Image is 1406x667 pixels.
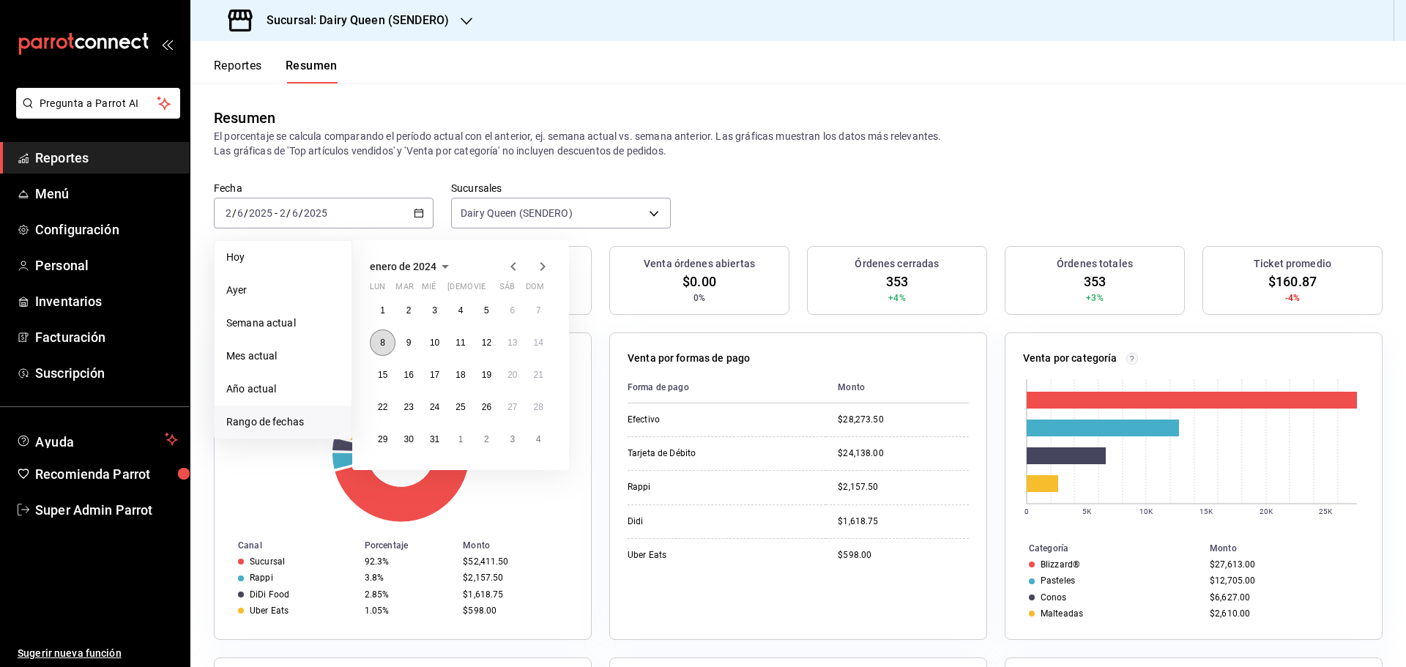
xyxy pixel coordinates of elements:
span: -4% [1285,291,1300,305]
button: 28 de enero de 2024 [526,394,551,420]
span: +3% [1086,291,1103,305]
span: Facturación [35,327,178,347]
abbr: 27 de enero de 2024 [507,402,517,412]
abbr: 18 de enero de 2024 [455,370,465,380]
input: -- [291,207,299,219]
span: Hoy [226,250,340,265]
div: Didi [628,515,774,528]
input: -- [225,207,232,219]
button: 16 de enero de 2024 [395,362,421,388]
abbr: 4 de enero de 2024 [458,305,464,316]
div: Uber Eats [250,605,289,616]
button: Pregunta a Parrot AI [16,88,180,119]
abbr: 23 de enero de 2024 [403,402,413,412]
abbr: 11 de enero de 2024 [455,338,465,348]
span: Recomienda Parrot [35,464,178,484]
abbr: 14 de enero de 2024 [534,338,543,348]
abbr: 16 de enero de 2024 [403,370,413,380]
button: 18 de enero de 2024 [447,362,473,388]
abbr: sábado [499,282,515,297]
abbr: viernes [474,282,486,297]
h3: Órdenes totales [1057,256,1133,272]
div: $2,157.50 [838,481,969,493]
button: Reportes [214,59,262,83]
span: Rango de fechas [226,414,340,430]
div: 1.05% [365,605,451,616]
div: $1,618.75 [838,515,969,528]
abbr: 1 de enero de 2024 [380,305,385,316]
div: $2,610.00 [1210,608,1358,619]
button: 20 de enero de 2024 [499,362,525,388]
div: $598.00 [838,549,969,562]
div: Resumen [214,107,275,129]
div: navigation tabs [214,59,338,83]
span: Semana actual [226,316,340,331]
span: / [244,207,248,219]
button: enero de 2024 [370,258,454,275]
span: Ayer [226,283,340,298]
h3: Sucursal: Dairy Queen (SENDERO) [255,12,449,29]
button: 10 de enero de 2024 [422,329,447,356]
abbr: martes [395,282,413,297]
abbr: 8 de enero de 2024 [380,338,385,348]
th: Monto [457,537,591,554]
button: 21 de enero de 2024 [526,362,551,388]
span: 353 [886,272,908,291]
div: Tarjeta de Débito [628,447,774,460]
abbr: 19 de enero de 2024 [482,370,491,380]
span: 353 [1084,272,1106,291]
button: 3 de enero de 2024 [422,297,447,324]
abbr: 2 de febrero de 2024 [484,434,489,444]
th: Porcentaje [359,537,457,554]
button: 15 de enero de 2024 [370,362,395,388]
div: $24,138.00 [838,447,969,460]
button: 29 de enero de 2024 [370,426,395,452]
th: Monto [1204,540,1382,556]
abbr: 17 de enero de 2024 [430,370,439,380]
div: Malteadas [1041,608,1083,619]
span: +4% [888,291,905,305]
abbr: jueves [447,282,534,297]
abbr: 9 de enero de 2024 [406,338,412,348]
abbr: 10 de enero de 2024 [430,338,439,348]
abbr: 7 de enero de 2024 [536,305,541,316]
abbr: 24 de enero de 2024 [430,402,439,412]
button: 12 de enero de 2024 [474,329,499,356]
div: Sucursal [250,556,285,567]
text: 20K [1260,507,1273,515]
abbr: 3 de febrero de 2024 [510,434,515,444]
span: Sugerir nueva función [18,646,178,661]
abbr: 29 de enero de 2024 [378,434,387,444]
span: Inventarios [35,291,178,311]
span: Reportes [35,148,178,168]
button: 2 de febrero de 2024 [474,426,499,452]
button: 19 de enero de 2024 [474,362,499,388]
button: 4 de enero de 2024 [447,297,473,324]
span: Suscripción [35,363,178,383]
text: 15K [1199,507,1213,515]
button: 14 de enero de 2024 [526,329,551,356]
div: 3.8% [365,573,451,583]
button: 8 de enero de 2024 [370,329,395,356]
div: Blizzard® [1041,559,1079,570]
button: 6 de enero de 2024 [499,297,525,324]
h3: Venta órdenes abiertas [644,256,755,272]
h3: Órdenes cerradas [855,256,939,272]
abbr: 22 de enero de 2024 [378,402,387,412]
abbr: 21 de enero de 2024 [534,370,543,380]
div: Conos [1041,592,1067,603]
div: Rappi [628,481,774,493]
button: 27 de enero de 2024 [499,394,525,420]
button: 13 de enero de 2024 [499,329,525,356]
input: -- [279,207,286,219]
p: El porcentaje se calcula comparando el período actual con el anterior, ej. semana actual vs. sema... [214,129,1383,158]
button: 17 de enero de 2024 [422,362,447,388]
abbr: 20 de enero de 2024 [507,370,517,380]
h3: Ticket promedio [1254,256,1331,272]
input: ---- [303,207,328,219]
th: Categoría [1005,540,1204,556]
div: $52,411.50 [463,556,568,567]
div: $27,613.00 [1210,559,1358,570]
button: 4 de febrero de 2024 [526,426,551,452]
a: Pregunta a Parrot AI [10,106,180,122]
